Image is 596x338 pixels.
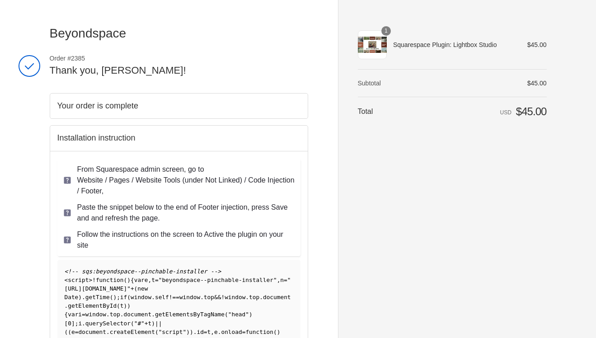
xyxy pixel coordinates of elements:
[85,320,131,327] span: querySelector
[106,311,110,318] span: .
[65,311,68,318] span: {
[155,277,159,283] span: =
[225,294,245,300] span: window
[190,329,193,335] span: )
[516,105,547,117] span: $45.00
[527,41,547,48] span: $45.00
[207,329,211,335] span: t
[155,320,162,327] span: ||
[179,294,200,300] span: window
[151,294,155,300] span: .
[124,277,127,283] span: (
[85,311,106,318] span: window
[134,285,138,292] span: (
[148,277,152,283] span: ,
[214,294,221,300] span: &&
[155,311,225,318] span: getElementsByTagName
[127,302,131,309] span: )
[124,311,152,318] span: document
[120,294,127,300] span: if
[200,294,204,300] span: .
[65,268,221,275] span: <!-- sqs:beyondspace--pinchable-installer -->
[159,277,277,283] span: "beyondspace--pinchable-installer"
[65,302,68,309] span: .
[169,294,179,300] span: !==
[218,329,221,335] span: .
[204,294,214,300] span: top
[221,329,242,335] span: onload
[68,302,117,309] span: getElementById
[245,329,273,335] span: function
[131,277,134,283] span: {
[151,311,155,318] span: .
[78,329,106,335] span: document
[204,329,207,335] span: =
[78,294,82,300] span: )
[57,101,300,111] h2: Your order is complete
[117,302,120,309] span: (
[127,294,131,300] span: (
[159,329,187,335] span: "script"
[358,79,413,87] th: Subtotal
[127,277,131,283] span: )
[131,294,151,300] span: window
[277,329,281,335] span: )
[245,294,249,300] span: .
[242,329,246,335] span: =
[393,41,515,49] span: Squarespace Plugin: Lightbox Studio
[57,133,300,143] h2: Installation instruction
[151,320,155,327] span: )
[527,80,547,87] span: $45.00
[131,285,134,292] span: +
[228,311,249,318] span: "head"
[225,311,228,318] span: (
[124,302,127,309] span: )
[500,109,512,116] span: USD
[50,54,308,62] span: Order #2385
[110,329,155,335] span: createElement
[68,311,78,318] span: var
[211,329,214,335] span: ,
[110,311,120,318] span: top
[263,294,291,300] span: document
[85,294,110,300] span: getTime
[277,277,281,283] span: ,
[120,302,124,309] span: t
[68,277,89,283] span: script
[145,320,148,327] span: +
[96,277,124,283] span: function
[82,320,85,327] span: .
[134,277,145,283] span: var
[197,329,203,335] span: id
[65,294,79,300] span: Date
[280,277,284,283] span: n
[77,229,295,251] p: Follow the instructions on the screen to Active the plugin on your site
[75,320,79,327] span: ;
[145,277,148,283] span: e
[113,294,117,300] span: )
[131,320,134,327] span: (
[186,329,190,335] span: )
[71,329,75,335] span: e
[78,311,82,318] span: i
[284,277,287,283] span: =
[151,277,155,283] span: t
[155,329,159,335] span: (
[117,294,120,300] span: ;
[193,329,197,335] span: .
[137,285,148,292] span: new
[221,294,225,300] span: !
[110,294,113,300] span: (
[358,108,373,115] span: Total
[249,311,253,318] span: )
[148,320,152,327] span: t
[82,311,85,318] span: =
[75,329,79,335] span: =
[82,294,85,300] span: .
[259,294,263,300] span: .
[77,202,295,224] p: Paste the snippet below to the end of Footer injection, press Save and and refresh the page.
[155,294,169,300] span: self
[50,26,127,40] span: Beyondspace
[106,329,110,335] span: .
[65,329,68,335] span: (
